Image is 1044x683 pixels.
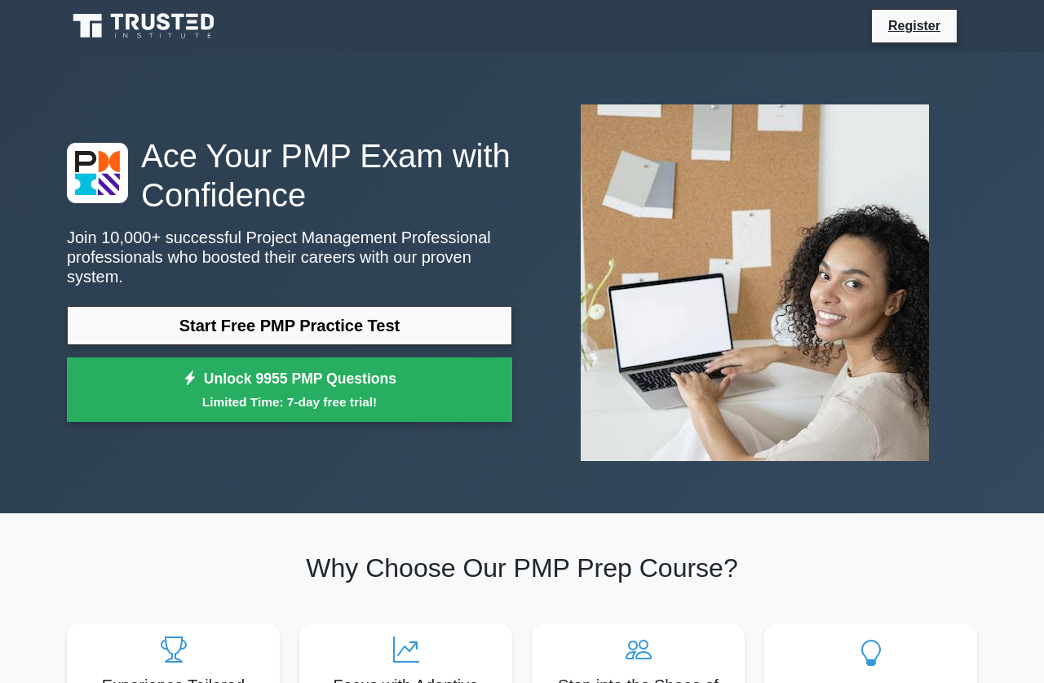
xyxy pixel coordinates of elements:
[67,136,512,215] h1: Ace Your PMP Exam with Confidence
[67,552,977,583] h2: Why Choose Our PMP Prep Course?
[67,228,512,286] p: Join 10,000+ successful Project Management Professional professionals who boosted their careers w...
[67,306,512,345] a: Start Free PMP Practice Test
[67,357,512,423] a: Unlock 9955 PMP QuestionsLimited Time: 7-day free trial!
[878,16,950,36] a: Register
[87,393,492,411] small: Limited Time: 7-day free trial!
